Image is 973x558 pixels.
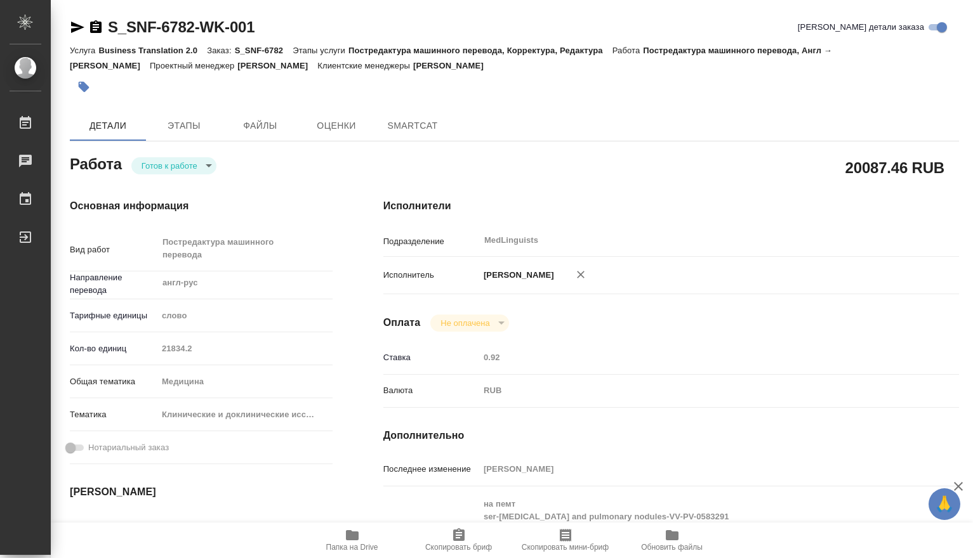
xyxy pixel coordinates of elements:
[77,118,138,134] span: Детали
[383,269,479,282] p: Исполнитель
[619,522,725,558] button: Обновить файлы
[70,20,85,35] button: Скопировать ссылку для ЯМессенджера
[70,73,98,101] button: Добавить тэг
[108,18,255,36] a: S_SNF-6782-WK-001
[641,543,703,552] span: Обновить файлы
[406,522,512,558] button: Скопировать бриф
[98,46,207,55] p: Business Translation 2.0
[235,46,293,55] p: S_SNF-6782
[70,408,157,421] p: Тематика
[157,339,333,358] input: Пустое поле
[430,315,508,332] div: Готов к работе
[383,351,479,364] p: Ставка
[207,46,234,55] p: Заказ:
[383,463,479,476] p: Последнее изменение
[306,118,367,134] span: Оценки
[383,315,421,330] h4: Оплата
[522,543,609,552] span: Скопировать мини-бриф
[70,243,157,256] p: Вид работ
[70,309,157,322] p: Тарифные единицы
[413,61,493,70] p: [PERSON_NAME]
[382,118,443,134] span: SmartCat
[383,198,959,214] h4: Исполнители
[70,375,157,388] p: Общая тематика
[383,384,479,397] p: Валюта
[293,46,348,55] p: Этапы услуги
[299,522,406,558] button: Папка на Drive
[437,318,493,328] button: Не оплачена
[70,198,333,214] h4: Основная информация
[929,488,960,520] button: 🙏
[70,342,157,355] p: Кол-во единиц
[317,61,413,70] p: Клиентские менеджеры
[157,371,333,393] div: Медицина
[845,157,944,178] h2: 20087.46 RUB
[479,269,554,282] p: [PERSON_NAME]
[798,21,924,34] span: [PERSON_NAME] детали заказа
[479,460,911,478] input: Пустое поле
[512,522,619,558] button: Скопировать мини-бриф
[230,118,291,134] span: Файлы
[567,261,595,289] button: Удалить исполнителя
[237,61,317,70] p: [PERSON_NAME]
[150,61,237,70] p: Проектный менеджер
[157,517,268,535] input: Пустое поле
[157,305,333,327] div: слово
[88,20,103,35] button: Скопировать ссылку
[479,348,911,367] input: Пустое поле
[425,543,492,552] span: Скопировать бриф
[154,118,215,134] span: Этапы
[70,484,333,500] h4: [PERSON_NAME]
[934,491,955,517] span: 🙏
[383,235,479,248] p: Подразделение
[88,441,169,454] span: Нотариальный заказ
[70,152,122,174] h2: Работа
[70,271,157,297] p: Направление перевода
[70,46,98,55] p: Услуга
[157,404,333,425] div: Клинические и доклинические исследования
[131,157,216,174] div: Готов к работе
[383,428,959,443] h4: Дополнительно
[326,543,378,552] span: Папка на Drive
[479,380,911,401] div: RUB
[612,46,644,55] p: Работа
[70,520,157,533] p: Дата начала работ
[138,160,201,171] button: Готов к работе
[348,46,612,55] p: Постредактура машинного перевода, Корректура, Редактура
